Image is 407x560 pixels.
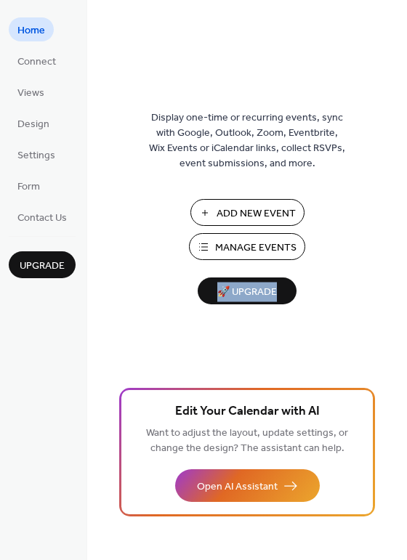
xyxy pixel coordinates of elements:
span: Contact Us [17,211,67,226]
span: 🚀 Upgrade [206,283,288,302]
a: Home [9,17,54,41]
button: Open AI Assistant [175,469,320,502]
span: Add New Event [217,206,296,222]
span: Views [17,86,44,101]
span: Connect [17,54,56,70]
a: Form [9,174,49,198]
span: Want to adjust the layout, update settings, or change the design? The assistant can help. [146,423,348,458]
span: Home [17,23,45,38]
a: Views [9,80,53,104]
button: Manage Events [189,233,305,260]
a: Contact Us [9,205,76,229]
span: Display one-time or recurring events, sync with Google, Outlook, Zoom, Eventbrite, Wix Events or ... [149,110,345,171]
button: Upgrade [9,251,76,278]
span: Upgrade [20,259,65,274]
span: Design [17,117,49,132]
a: Settings [9,142,64,166]
button: 🚀 Upgrade [198,277,297,304]
span: Edit Your Calendar with AI [175,402,320,422]
span: Form [17,179,40,195]
span: Manage Events [215,240,297,256]
a: Connect [9,49,65,73]
span: Open AI Assistant [197,479,278,495]
a: Design [9,111,58,135]
button: Add New Event [190,199,305,226]
span: Settings [17,148,55,163]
